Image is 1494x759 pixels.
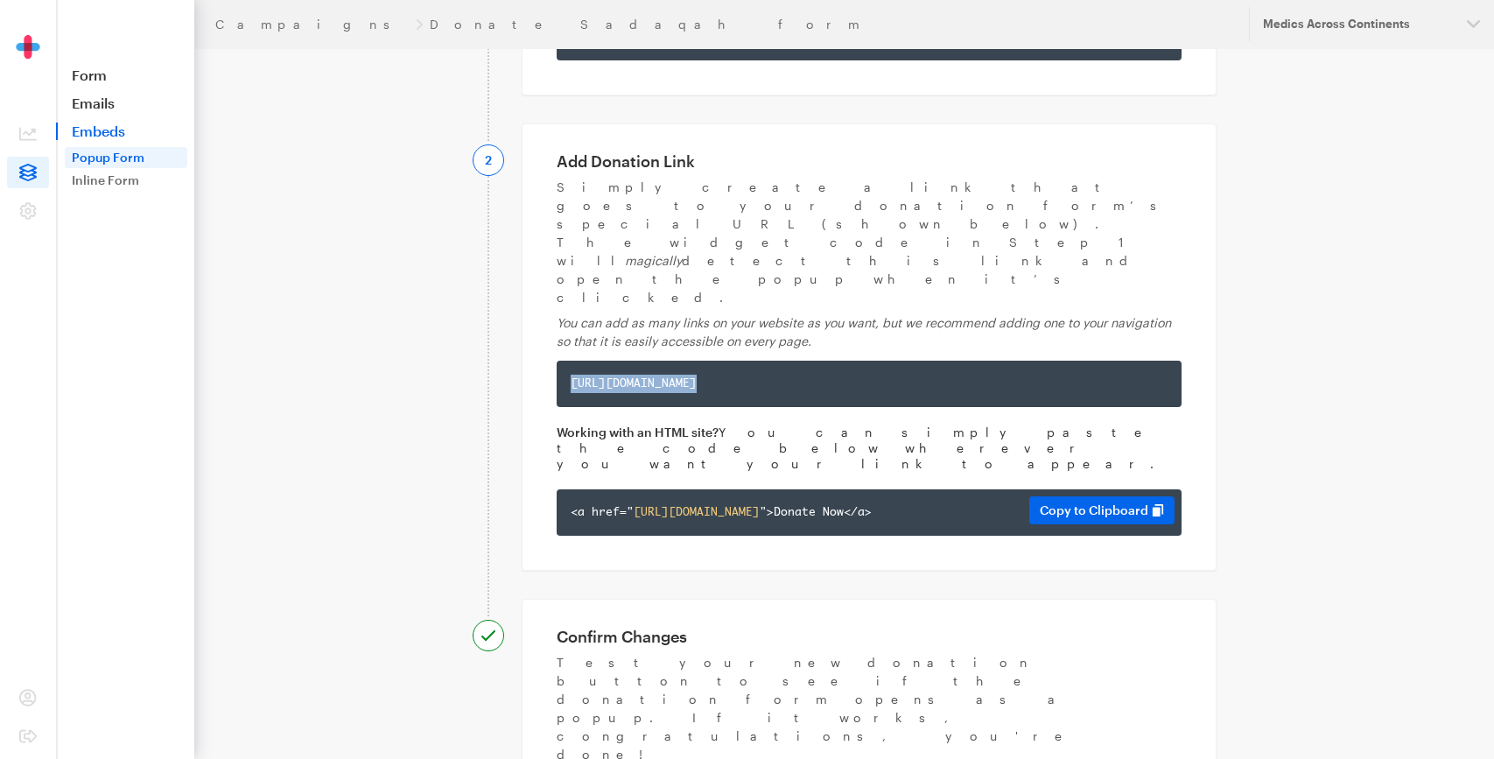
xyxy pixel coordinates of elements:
[215,18,409,32] a: Campaigns
[430,18,865,32] a: Donate Sadaqah form
[56,123,194,140] a: Embeds
[65,170,187,191] a: Inline Form
[557,627,1182,646] h2: Confirm Changes
[571,503,1168,522] div: <a href=" ">Donate Now</a>
[557,313,1182,350] p: You can add as many links on your website as you want, but we recommend adding one to your naviga...
[56,95,194,112] a: Emails
[1263,17,1453,32] div: Medics Across Continents
[557,178,1182,306] p: Simply create a link that goes to your donation form’s special URL (shown below). The widget code...
[557,425,719,439] em: Working with an HTML site?
[625,253,682,268] span: magically
[571,375,1168,393] div: [URL][DOMAIN_NAME]
[557,425,1182,472] div: You can simply paste the code below wherever you want your link to appear.
[1029,496,1175,524] button: Copy to Clipboard
[557,151,1182,171] h2: Add Donation Link
[473,144,504,176] div: 2
[1249,7,1494,41] button: Medics Across Continents
[56,67,194,84] a: Form
[634,507,760,518] span: [URL][DOMAIN_NAME]
[65,147,187,168] a: Popup Form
